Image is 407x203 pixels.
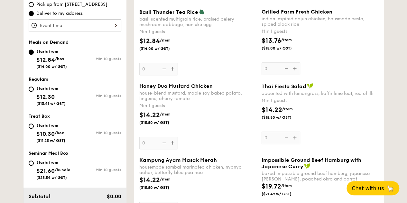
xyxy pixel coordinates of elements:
span: Subtotal [29,193,51,199]
input: Starts from$12.84/box($14.00 w/ GST)Min 10 guests [29,50,34,55]
div: Starts from [36,123,65,128]
div: Min 1 guests [139,29,256,35]
span: $12.84 [36,56,55,63]
span: ($13.41 w/ GST) [36,101,66,106]
span: ($14.00 w/ GST) [36,64,67,69]
span: ($15.50 w/ GST) [262,115,305,120]
span: ($15.50 w/ GST) [139,185,183,190]
span: $14.22 [262,106,282,114]
div: indian inspired cajun chicken, housmade pesto, spiced black rice [262,16,379,27]
span: Thai Fiesta Salad [262,83,306,89]
span: ($14.00 w/ GST) [139,46,183,51]
div: Min 10 guests [75,94,121,98]
span: $12.30 [36,93,55,100]
span: $21.60 [36,167,55,174]
span: ($11.23 w/ GST) [36,138,65,143]
input: Starts from$10.30/box($11.23 w/ GST)Min 10 guests [29,124,34,129]
div: housemade sambal marinated chicken, nyonya achar, butterfly blue pea rice [139,164,256,175]
span: $19.72 [262,183,281,190]
span: /item [160,38,171,42]
span: Honey Duo Mustard Chicken [139,83,213,89]
div: Min 10 guests [75,57,121,61]
span: Regulars [29,77,48,82]
span: ($15.50 w/ GST) [139,120,183,125]
div: Starts from [36,160,70,165]
div: Starts from [36,49,67,54]
span: 🦙 [386,185,394,192]
div: baked impossible ground beef hamburg, japanese [PERSON_NAME], poached okra and carrot [262,171,379,182]
img: icon-vegan.f8ff3823.svg [307,83,313,89]
span: /bundle [55,168,70,172]
span: /item [160,112,171,116]
input: Event time [29,19,121,32]
input: Starts from$12.30($13.41 w/ GST)Min 10 guests [29,87,34,92]
span: Pick up from [STREET_ADDRESS] [36,1,107,8]
span: Seminar Meal Box [29,151,69,156]
span: $14.22 [139,176,160,184]
button: Chat with us🦙 [347,181,399,195]
div: Min 10 guests [75,168,121,172]
span: Kampung Ayam Masak Merah [139,157,217,163]
span: Deliver to my address [36,10,83,17]
div: house-blend mustard, maple soy baked potato, linguine, cherry tomato [139,90,256,101]
span: Treat Box [29,114,50,119]
span: ($15.00 w/ GST) [262,46,305,51]
img: icon-vegan.f8ff3823.svg [304,163,310,169]
div: Starts from [36,86,66,91]
div: Min 10 guests [75,131,121,135]
input: Deliver to my address [29,11,34,16]
span: $0.00 [106,193,121,199]
div: Min 1 guests [139,103,256,109]
span: /item [282,107,293,111]
span: ($23.54 w/ GST) [36,175,67,180]
span: /box [55,57,64,61]
span: ($21.49 w/ GST) [262,191,305,197]
span: Basil Thunder Tea Rice [139,9,198,15]
input: Pick up from [STREET_ADDRESS] [29,2,34,7]
span: /item [281,38,292,42]
span: Chat with us [352,185,384,191]
div: Min 1 guests [262,97,379,104]
span: Impossible Ground Beef Hamburg with Japanese Curry [262,157,361,170]
span: /box [55,131,64,135]
div: Min 1 guests [262,28,379,35]
span: $12.84 [139,37,160,45]
div: accented with lemongrass, kaffir lime leaf, red chilli [262,91,379,96]
span: $14.22 [139,111,160,119]
span: /item [281,183,292,188]
span: $10.30 [36,130,55,137]
input: Starts from$21.60/bundle($23.54 w/ GST)Min 10 guests [29,161,34,166]
span: Grilled Farm Fresh Chicken [262,9,332,15]
span: Meals on Demand [29,40,69,45]
div: basil scented multigrain rice, braised celery mushroom cabbage, hanjuku egg [139,16,256,27]
span: /item [160,177,171,181]
span: $13.76 [262,37,281,45]
img: icon-vegetarian.fe4039eb.svg [199,9,205,14]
